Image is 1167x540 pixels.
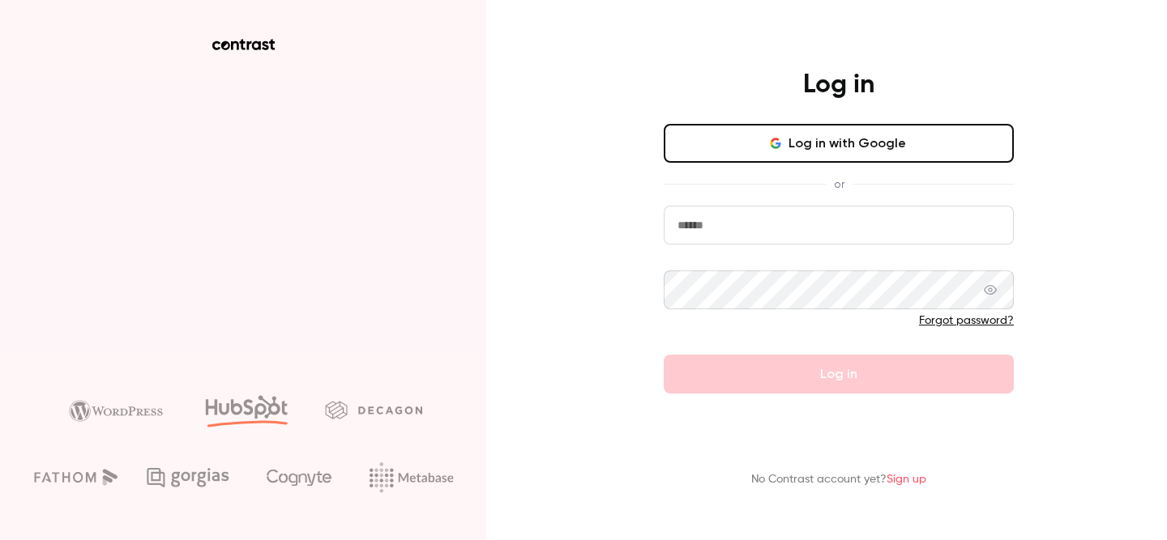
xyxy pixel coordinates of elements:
button: Log in with Google [664,124,1014,163]
a: Forgot password? [919,315,1014,326]
img: decagon [325,401,422,419]
a: Sign up [887,474,926,485]
span: or [826,176,853,193]
h4: Log in [803,69,874,101]
p: No Contrast account yet? [751,471,926,488]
